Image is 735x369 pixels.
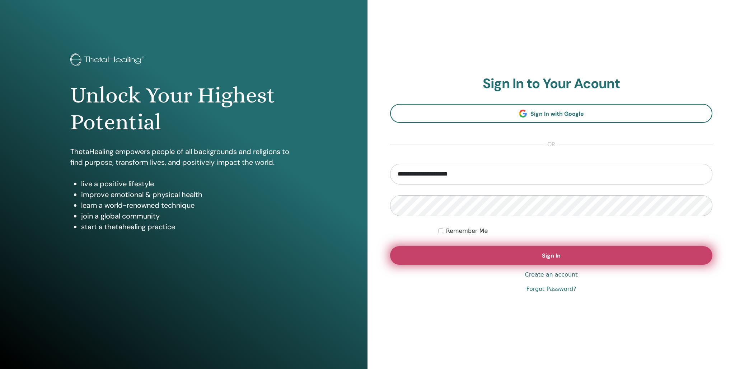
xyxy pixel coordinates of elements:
p: ThetaHealing empowers people of all backgrounds and religions to find purpose, transform lives, a... [70,146,298,168]
h2: Sign In to Your Acount [390,76,712,92]
div: Keep me authenticated indefinitely or until I manually logout [439,227,712,235]
li: join a global community [81,211,298,221]
label: Remember Me [446,227,488,235]
a: Create an account [525,270,577,279]
li: improve emotional & physical health [81,189,298,200]
a: Forgot Password? [526,285,576,293]
li: learn a world-renowned technique [81,200,298,211]
li: live a positive lifestyle [81,178,298,189]
span: or [544,140,559,149]
li: start a thetahealing practice [81,221,298,232]
a: Sign In with Google [390,104,712,123]
button: Sign In [390,246,712,265]
h1: Unlock Your Highest Potential [70,82,298,135]
span: Sign In with Google [530,110,584,118]
span: Sign In [542,252,561,259]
